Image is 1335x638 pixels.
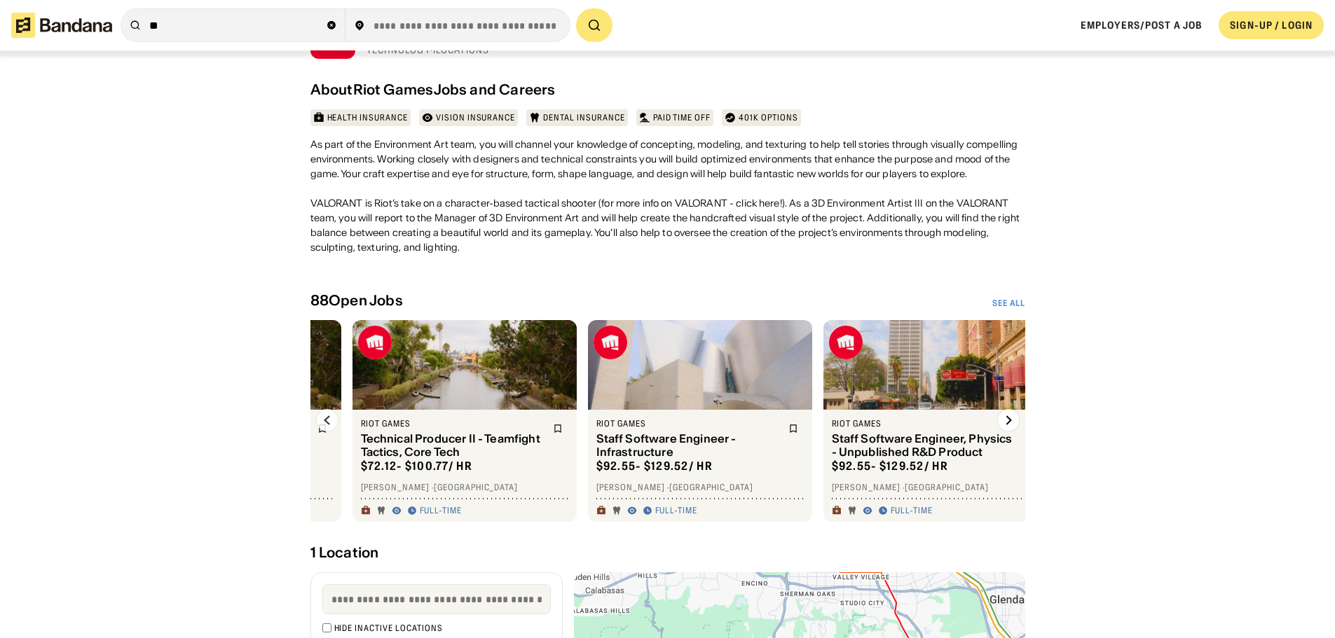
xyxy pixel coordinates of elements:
div: SIGN-UP / LOGIN [1230,19,1313,32]
div: Vision insurance [436,112,515,123]
a: Employers/Post a job [1081,19,1202,32]
div: Staff Software Engineer, Physics - Unpublished R&D Product [832,432,1015,459]
div: [PERSON_NAME] · [GEOGRAPHIC_DATA] [361,482,568,493]
div: Paid time off [653,112,711,123]
div: Full-time [655,505,698,516]
img: Riot Games logo [829,326,863,359]
div: $ 92.55 - $129.52 / hr [832,459,948,473]
div: Riot Games [361,418,545,429]
div: Hide inactive locations [334,623,443,634]
div: Technical Producer II - Teamfight Tactics, Core Tech [361,432,545,459]
a: See All [992,298,1025,309]
img: Left Arrow [316,409,338,431]
img: Riot Games logo [358,326,392,359]
div: 401k options [739,112,798,123]
div: 88 Open Jobs [310,292,403,309]
div: Full-time [420,505,463,516]
div: [PERSON_NAME] · [GEOGRAPHIC_DATA] [596,482,804,493]
a: Riot Games logoRiot GamesStaff Software Engineer, Physics - Unpublished R&D Product$92.55- $129.5... [823,320,1048,522]
div: Staff Software Engineer - Infrastructure [596,432,780,459]
div: $ 92.55 - $129.52 / hr [596,459,713,473]
div: As part of the Environment Art team, you will channel your knowledge of concepting, modeling, and... [310,137,1025,270]
div: Full-time [891,505,933,516]
div: Riot Games [596,418,780,429]
img: Bandana logotype [11,13,112,38]
div: About [310,81,353,98]
div: Dental insurance [543,112,624,123]
div: Riot Games Jobs and Careers [353,81,556,98]
a: Riot Games logoRiot GamesTechnical Producer II - Teamfight Tactics, Core Tech$72.12- $100.77/ hr[... [352,320,577,522]
img: Right Arrow [997,409,1020,431]
div: Health insurance [327,112,408,123]
div: Riot Games [832,418,1015,429]
a: Riot Games logoRiot GamesStaff Software Engineer - Infrastructure$92.55- $129.52/ hr[PERSON_NAME]... [588,320,812,522]
div: $ 72.12 - $100.77 / hr [361,459,472,473]
div: [PERSON_NAME] · [GEOGRAPHIC_DATA] [832,482,1039,493]
div: 1 Location [310,544,1025,561]
img: Riot Games logo [594,326,627,359]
